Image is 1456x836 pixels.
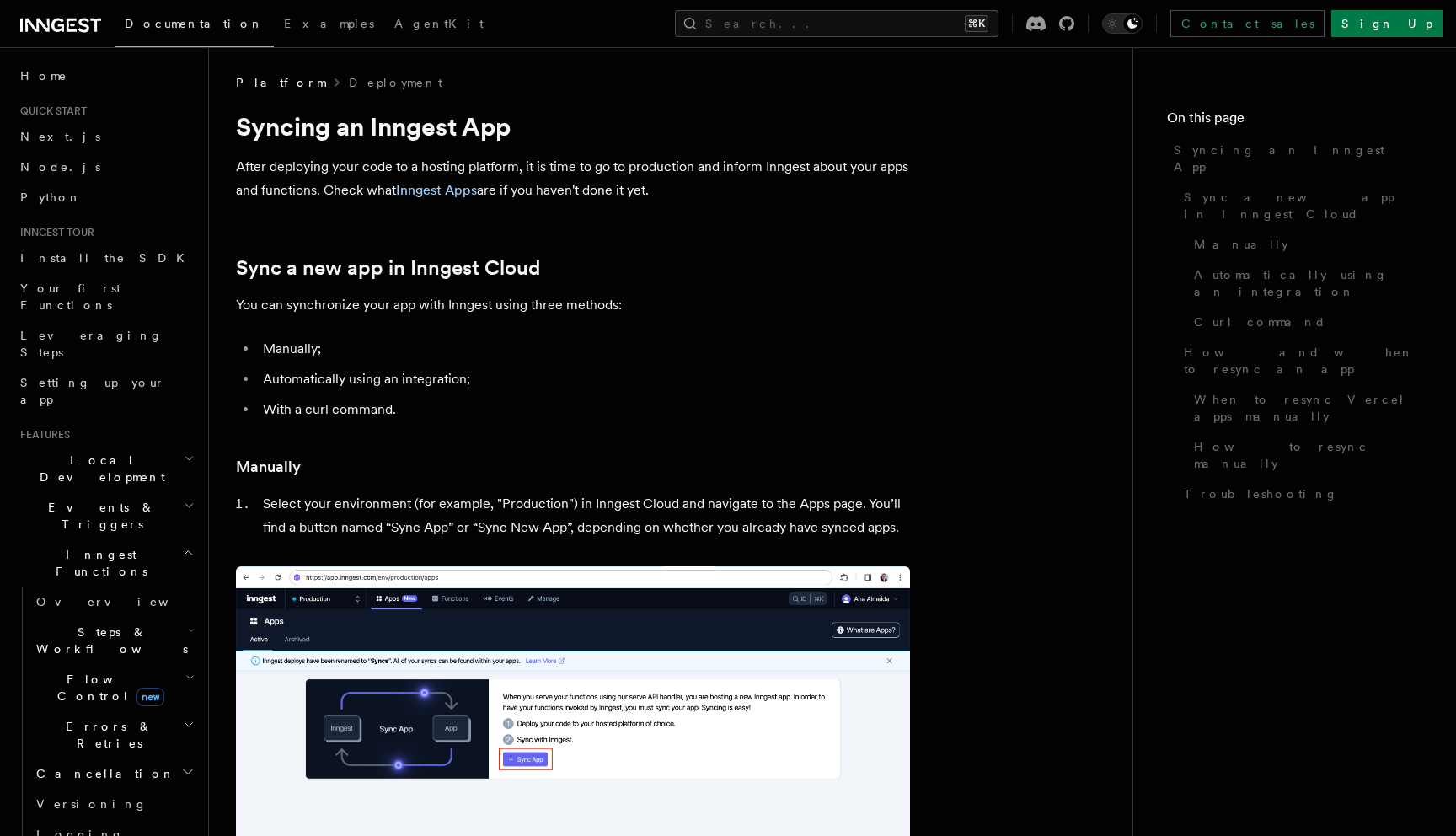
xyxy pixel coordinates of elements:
a: Leveraging Steps [13,320,198,367]
span: Examples [284,17,374,30]
span: new [136,688,164,706]
a: When to resync Vercel apps manually [1187,384,1422,431]
button: Local Development [13,445,198,492]
span: Errors & Retries [29,718,183,752]
span: Automatically using an integration [1194,266,1422,300]
span: Inngest Functions [13,546,182,580]
a: Home [13,61,198,91]
p: After deploying your code to a hosting platform, it is time to go to production and inform Innges... [236,155,910,202]
a: AgentKit [384,5,494,46]
span: Your first Functions [20,281,120,312]
span: Versioning [36,797,147,811]
a: Next.js [13,121,198,152]
span: Install the SDK [20,251,195,265]
a: Sync a new app in Inngest Cloud [1177,182,1422,229]
a: Automatically using an integration [1187,260,1422,307]
button: Cancellation [29,758,198,789]
h1: Syncing an Inngest App [236,111,910,142]
span: Manually [1194,236,1288,253]
a: Examples [274,5,384,46]
a: Python [13,182,198,212]
button: Toggle dark mode [1102,13,1143,34]
button: Steps & Workflows [29,617,198,664]
a: How and when to resync an app [1177,337,1422,384]
span: Node.js [20,160,100,174]
li: Automatically using an integration; [258,367,910,391]
a: Overview [29,587,198,617]
span: Troubleshooting [1184,485,1338,502]
span: Overview [36,595,210,608]
span: Local Development [13,452,184,485]
p: You can synchronize your app with Inngest using three methods: [236,293,910,317]
span: Inngest tour [13,226,94,239]
span: Setting up your app [20,376,165,406]
span: Steps & Workflows [29,624,188,657]
a: Troubleshooting [1177,479,1422,509]
a: Contact sales [1170,10,1325,37]
span: Sync a new app in Inngest Cloud [1184,189,1422,222]
h4: On this page [1167,108,1422,135]
a: Curl command [1187,307,1422,337]
a: Node.js [13,152,198,182]
button: Errors & Retries [29,711,198,758]
li: With a curl command. [258,398,910,421]
li: Select your environment (for example, "Production") in Inngest Cloud and navigate to the Apps pag... [258,492,910,539]
a: How to resync manually [1187,431,1422,479]
a: Inngest Apps [396,182,477,198]
span: Flow Control [29,671,185,705]
span: Documentation [125,17,264,30]
a: Install the SDK [13,243,198,273]
a: Syncing an Inngest App [1167,135,1422,182]
a: Documentation [115,5,274,47]
button: Events & Triggers [13,492,198,539]
span: Syncing an Inngest App [1174,142,1422,175]
span: Features [13,428,70,442]
a: Deployment [349,74,442,91]
span: When to resync Vercel apps manually [1194,391,1422,425]
button: Inngest Functions [13,539,198,587]
a: Your first Functions [13,273,198,320]
li: Manually; [258,337,910,361]
span: Cancellation [29,765,175,782]
a: Manually [1187,229,1422,260]
button: Flow Controlnew [29,664,198,711]
span: Platform [236,74,325,91]
a: Versioning [29,789,198,819]
span: How to resync manually [1194,438,1422,472]
span: Curl command [1194,313,1326,330]
span: Home [20,67,67,84]
span: Leveraging Steps [20,329,163,359]
span: AgentKit [394,17,484,30]
span: How and when to resync an app [1184,344,1422,378]
a: Sign Up [1331,10,1443,37]
a: Manually [236,455,301,479]
button: Search...⌘K [675,10,998,37]
span: Events & Triggers [13,499,184,533]
kbd: ⌘K [965,15,988,32]
a: Sync a new app in Inngest Cloud [236,256,540,280]
a: Setting up your app [13,367,198,415]
span: Python [20,190,82,204]
span: Next.js [20,130,100,143]
span: Quick start [13,104,87,118]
